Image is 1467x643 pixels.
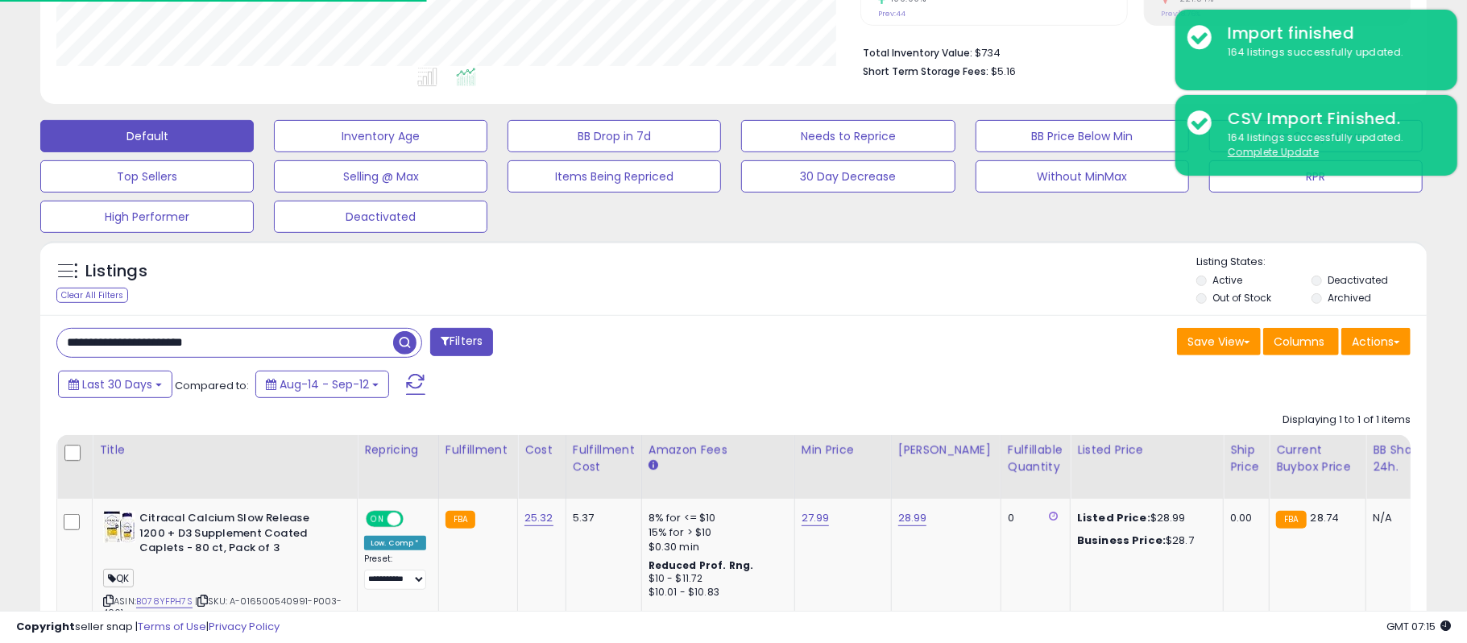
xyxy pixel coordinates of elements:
div: Preset: [364,554,426,590]
div: 0.00 [1230,511,1257,525]
label: Archived [1328,291,1371,305]
b: Short Term Storage Fees: [863,64,988,78]
button: Items Being Repriced [508,160,721,193]
div: Displaying 1 to 1 of 1 items [1283,413,1411,428]
span: Compared to: [175,378,249,393]
span: 28.74 [1311,510,1340,525]
div: Title [99,442,350,458]
small: Amazon Fees. [649,458,658,473]
button: Deactivated [274,201,487,233]
div: $10 - $11.72 [649,572,782,586]
b: Citracal Calcium Slow Release 1200 + D3 Supplement Coated Caplets - 80 ct, Pack of 3 [139,511,335,560]
div: 164 listings successfully updated. [1216,45,1445,60]
button: Last 30 Days [58,371,172,398]
button: 30 Day Decrease [741,160,955,193]
button: RPR [1209,160,1423,193]
div: $28.99 [1077,511,1211,525]
b: Listed Price: [1077,510,1150,525]
label: Out of Stock [1212,291,1271,305]
div: BB Share 24h. [1373,442,1432,475]
small: FBA [1276,511,1306,529]
a: 25.32 [524,510,553,526]
a: Privacy Policy [209,619,280,634]
button: Aug-14 - Sep-12 [255,371,389,398]
b: Business Price: [1077,533,1166,548]
button: BB Drop in 7d [508,120,721,152]
div: N/A [1373,511,1426,525]
button: Top Sellers [40,160,254,193]
div: $28.7 [1077,533,1211,548]
div: Ship Price [1230,442,1262,475]
div: Clear All Filters [56,288,128,303]
div: Fulfillment [445,442,511,458]
div: 5.37 [573,511,629,525]
div: 164 listings successfully updated. [1216,131,1445,160]
span: Last 30 Days [82,376,152,392]
small: FBA [445,511,475,529]
a: 27.99 [802,510,830,526]
div: Import finished [1216,22,1445,45]
button: BB Price Below Min [976,120,1189,152]
div: Min Price [802,442,885,458]
div: 15% for > $10 [649,525,782,540]
div: $10.01 - $10.83 [649,586,782,599]
a: 28.99 [898,510,927,526]
span: $5.16 [991,64,1016,79]
h5: Listings [85,260,147,283]
b: Reduced Prof. Rng. [649,558,754,572]
div: [PERSON_NAME] [898,442,994,458]
div: seller snap | | [16,620,280,635]
div: Repricing [364,442,432,458]
div: Amazon Fees [649,442,788,458]
button: Columns [1263,328,1339,355]
span: 2025-10-13 07:15 GMT [1386,619,1451,634]
button: Actions [1341,328,1411,355]
div: 0 [1008,511,1058,525]
div: $0.30 min [649,540,782,554]
button: Save View [1177,328,1261,355]
li: $734 [863,42,1399,61]
button: High Performer [40,201,254,233]
span: Aug-14 - Sep-12 [280,376,369,392]
div: Current Buybox Price [1276,442,1359,475]
label: Deactivated [1328,273,1388,287]
div: Listed Price [1077,442,1216,458]
small: Prev: 44 [878,9,905,19]
a: B078YFPH7S [136,595,193,608]
span: OFF [401,512,427,526]
button: Filters [430,328,493,356]
u: Complete Update [1228,145,1319,159]
span: ON [367,512,387,526]
label: Active [1212,273,1242,287]
strong: Copyright [16,619,75,634]
b: Total Inventory Value: [863,46,972,60]
img: 51grKStPAsL._SL40_.jpg [103,511,135,543]
button: Without MinMax [976,160,1189,193]
a: Terms of Use [138,619,206,634]
span: | SKU: A-016500540991-P003-4061 [103,595,342,619]
div: 8% for <= $10 [649,511,782,525]
span: Columns [1274,334,1324,350]
small: Prev: 18.76% [1162,9,1201,19]
div: Fulfillable Quantity [1008,442,1063,475]
button: Inventory Age [274,120,487,152]
div: Fulfillment Cost [573,442,635,475]
div: Cost [524,442,559,458]
button: Selling @ Max [274,160,487,193]
button: Default [40,120,254,152]
div: Low. Comp * [364,536,426,550]
p: Listing States: [1196,255,1427,270]
div: CSV Import Finished. [1216,107,1445,131]
button: Needs to Reprice [741,120,955,152]
span: QK [103,569,134,587]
